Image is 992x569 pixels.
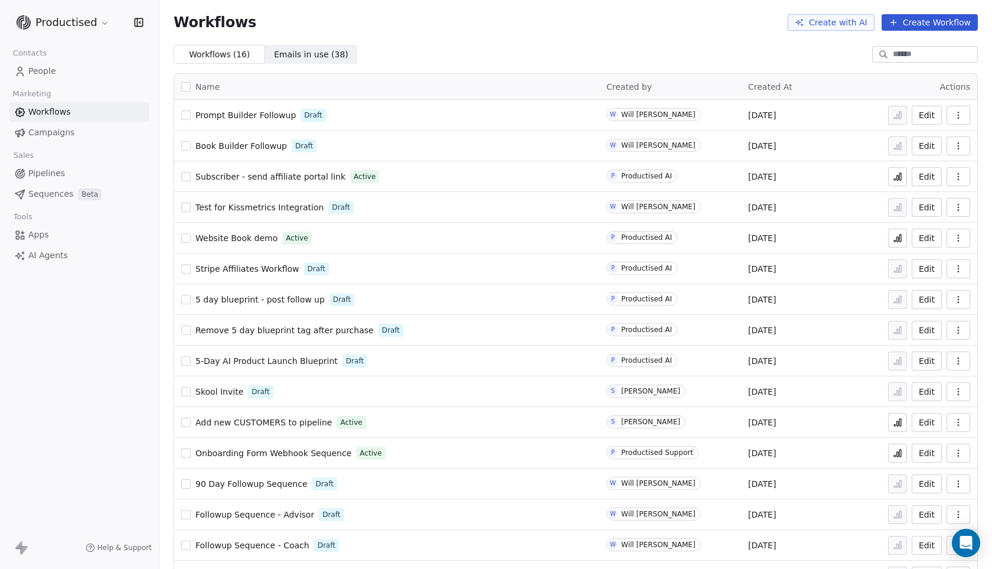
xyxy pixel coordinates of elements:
a: Website Book demo [195,232,278,244]
button: Edit [912,136,942,155]
span: Help & Support [97,543,152,552]
a: Help & Support [86,543,152,552]
span: 5-Day AI Product Launch Blueprint [195,356,338,366]
a: Skool Invite [195,386,243,398]
button: Edit [912,413,942,432]
span: Subscriber - send affiliate portal link [195,172,345,181]
span: Onboarding Form Webhook Sequence [195,448,351,458]
span: Draft [304,110,322,121]
div: S [611,417,615,427]
div: Productised AI [621,295,672,303]
div: W [610,509,616,519]
a: Edit [912,106,942,125]
span: Active [340,417,362,428]
a: Prompt Builder Followup [195,109,296,121]
span: People [28,65,56,77]
span: Website Book demo [195,233,278,243]
span: Workflows [28,106,71,118]
span: Draft [316,479,334,489]
span: Name [195,81,220,93]
button: Edit [912,505,942,524]
div: Will [PERSON_NAME] [621,541,696,549]
a: 5 day blueprint - post follow up [195,294,325,305]
a: Onboarding Form Webhook Sequence [195,447,351,459]
span: Workflows [174,14,256,31]
a: Edit [912,382,942,401]
span: Created At [748,82,792,92]
div: Productised AI [621,264,672,272]
span: Add new CUSTOMERS to pipeline [195,418,332,427]
span: Draft [332,202,350,213]
button: Edit [912,198,942,217]
span: Campaigns [28,126,74,139]
div: Will [PERSON_NAME] [621,510,696,518]
div: W [610,110,616,119]
button: Edit [912,290,942,309]
a: AI Agents [9,246,149,265]
span: Active [360,448,381,459]
span: Marketing [8,85,56,103]
span: Active [286,233,308,243]
span: Actions [940,82,970,92]
span: [DATE] [748,171,776,183]
span: AI Agents [28,249,68,262]
span: [DATE] [748,478,776,490]
span: Draft [252,386,269,397]
span: Pipelines [28,167,65,180]
a: SequencesBeta [9,184,149,204]
span: Draft [295,141,313,151]
span: Skool Invite [195,387,243,396]
button: Edit [912,167,942,186]
span: Apps [28,229,49,241]
span: Emails in use ( 38 ) [274,48,348,61]
span: [DATE] [748,539,776,551]
span: [DATE] [748,109,776,121]
div: P [611,448,615,457]
span: Active [354,171,376,182]
div: Productised Support [621,448,693,457]
div: W [610,479,616,488]
span: Remove 5 day blueprint tag after purchase [195,326,374,335]
div: Will [PERSON_NAME] [621,203,696,211]
div: Will [PERSON_NAME] [621,141,696,149]
div: P [611,294,615,304]
a: Remove 5 day blueprint tag after purchase [195,324,374,336]
div: Will [PERSON_NAME] [621,110,696,119]
a: 5-Day AI Product Launch Blueprint [195,355,338,367]
a: Edit [912,321,942,340]
a: People [9,61,149,81]
span: Followup Sequence - Advisor [195,510,314,519]
button: Edit [912,444,942,463]
div: [PERSON_NAME] [621,418,680,426]
span: Prompt Builder Followup [195,110,296,120]
a: Book Builder Followup [195,140,287,152]
span: [DATE] [748,386,776,398]
span: [DATE] [748,447,776,459]
span: 90 Day Followup Sequence [195,479,308,489]
span: [DATE] [748,294,776,305]
span: Draft [318,540,335,551]
span: Sequences [28,188,73,200]
a: Campaigns [9,123,149,142]
a: Edit [912,229,942,248]
a: Followup Sequence - Advisor [195,509,314,521]
span: [DATE] [748,263,776,275]
span: Followup Sequence - Coach [195,541,309,550]
span: Draft [333,294,351,305]
div: P [611,264,615,273]
div: Productised AI [621,233,672,242]
button: Productised [14,12,112,32]
button: Edit [912,259,942,278]
span: Created by [606,82,652,92]
span: [DATE] [748,201,776,213]
span: 5 day blueprint - post follow up [195,295,325,304]
div: P [611,171,615,181]
button: Edit [912,474,942,493]
a: Test for Kissmetrics Integration [195,201,324,213]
